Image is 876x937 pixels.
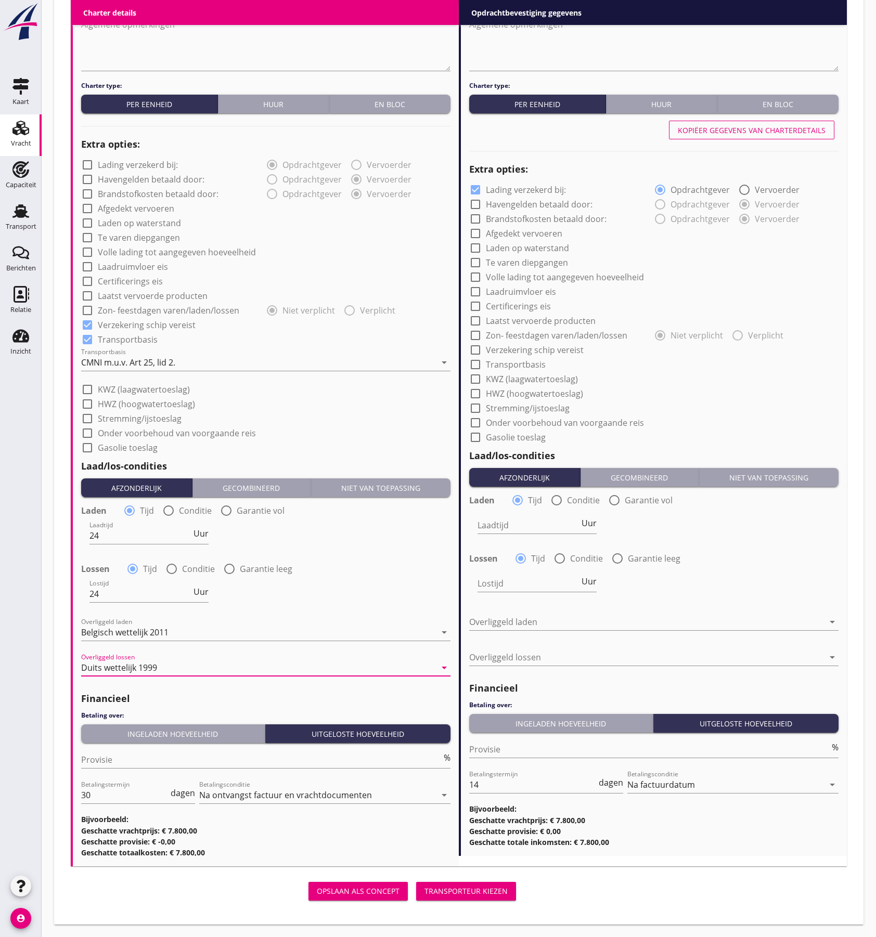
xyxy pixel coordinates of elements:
[240,564,292,574] label: Garantie leeg
[669,121,834,139] button: Kopiëer gegevens van charterdetails
[722,99,834,110] div: En bloc
[473,99,601,110] div: Per eenheid
[12,98,29,105] div: Kaart
[486,301,551,311] label: Certificerings eis
[473,472,576,483] div: Afzonderlijk
[98,189,218,199] label: Brandstofkosten betaald door:
[486,418,644,428] label: Onder voorbehoud van voorgaande reis
[469,468,581,487] button: Afzonderlijk
[570,553,603,564] label: Conditie
[717,95,839,113] button: En bloc
[269,728,447,739] div: Uitgeloste hoeveelheid
[438,356,450,369] i: arrow_drop_down
[333,99,446,110] div: En bloc
[98,291,208,301] label: Laatst vervoerde producten
[98,428,256,438] label: Onder voorbehoud van voorgaande reis
[98,160,178,170] label: Lading verzekerd bij:
[10,908,31,929] i: account_circle
[486,185,566,195] label: Lading verzekerd bij:
[98,320,196,330] label: Verzekering schip vereist
[416,882,516,901] button: Transporteur kiezen
[194,529,209,538] span: Uur
[606,95,717,113] button: Huur
[81,825,450,836] h3: Geschatte vrachtprijs: € 7.800,00
[628,553,680,564] label: Garantie leeg
[98,174,204,185] label: Havengelden betaald door:
[81,814,450,825] h3: Bijvoorbeeld:
[469,495,495,505] strong: Laden
[486,316,596,326] label: Laatst vervoerde producten
[478,575,579,592] input: Lostijd
[581,468,699,487] button: Gecombineerd
[311,478,450,497] button: Niet van toepassing
[81,724,265,743] button: Ingeladen hoeveelheid
[81,564,110,574] strong: Lossen
[81,459,450,473] h2: Laad/los-condities
[469,837,839,848] h3: Geschatte totale inkomsten: € 7.800,00
[567,495,600,505] label: Conditie
[10,348,31,355] div: Inzicht
[140,505,154,516] label: Tijd
[610,99,713,110] div: Huur
[6,223,36,230] div: Transport
[315,483,446,493] div: Niet van toepassing
[469,803,839,814] h3: Bijvoorbeeld:
[627,780,695,789] div: Na factuurdatum
[653,714,839,733] button: Uitgeloste hoeveelheid
[98,305,239,316] label: Zon- feestdagen varen/laden/lossen
[486,287,556,297] label: Laadruimvloer eis
[81,137,450,151] h2: Extra opties:
[438,626,450,639] i: arrow_drop_down
[199,790,372,800] div: Na ontvangst factuur en vrachtdocumenten
[486,257,568,268] label: Te varen diepgangen
[81,16,450,71] textarea: Algemene opmerkingen
[582,519,597,527] span: Uur
[98,218,181,228] label: Laden op waterstand
[442,753,450,762] div: %
[98,413,182,424] label: Stremming/ijstoeslag
[81,358,175,367] div: CMNI m.u.v. Art 25, lid 2.
[81,692,450,706] h2: Financieel
[469,826,839,837] h3: Geschatte provisie: € 0,00
[218,95,329,113] button: Huur
[98,232,180,243] label: Te varen diepgangen
[2,3,40,41] img: logo-small.a267ee39.svg
[89,527,191,544] input: Laadtijd
[469,81,839,90] h4: Charter type:
[85,728,261,739] div: Ingeladen hoeveelheid
[182,564,215,574] label: Conditie
[98,203,174,214] label: Afgedekt vervoeren
[194,588,209,596] span: Uur
[469,681,839,695] h2: Financieel
[486,432,546,443] label: Gasolie toeslag
[85,483,188,493] div: Afzonderlijk
[222,99,325,110] div: Huur
[469,95,606,113] button: Per eenheid
[11,140,31,147] div: Vracht
[678,125,826,136] div: Kopiëer gegevens van charterdetails
[597,778,623,787] div: dagen
[826,651,839,663] i: arrow_drop_down
[81,751,442,768] input: Provisie
[81,836,450,847] h3: Geschatte provisie: € -0,00
[237,505,285,516] label: Garantie vol
[469,741,830,758] input: Provisie
[486,403,570,413] label: Stremming/ijstoeslag
[830,743,839,751] div: %
[486,272,644,282] label: Volle lading tot aangegeven hoeveelheid
[81,628,169,637] div: Belgisch wettelijk 2011
[486,359,546,370] label: Transportbasis
[755,185,800,195] label: Vervoerder
[671,185,730,195] label: Opdrachtgever
[469,16,839,71] textarea: Algemene opmerkingen
[81,81,450,90] h4: Charter type:
[473,718,649,729] div: Ingeladen hoeveelheid
[703,472,834,483] div: Niet van toepassing
[81,711,450,720] h4: Betaling over:
[98,384,190,395] label: KWZ (laagwatertoeslag)
[169,789,195,797] div: dagen
[528,495,542,505] label: Tijd
[486,388,583,399] label: HWZ (hoogwatertoeslag)
[438,661,450,674] i: arrow_drop_down
[10,306,31,313] div: Relatie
